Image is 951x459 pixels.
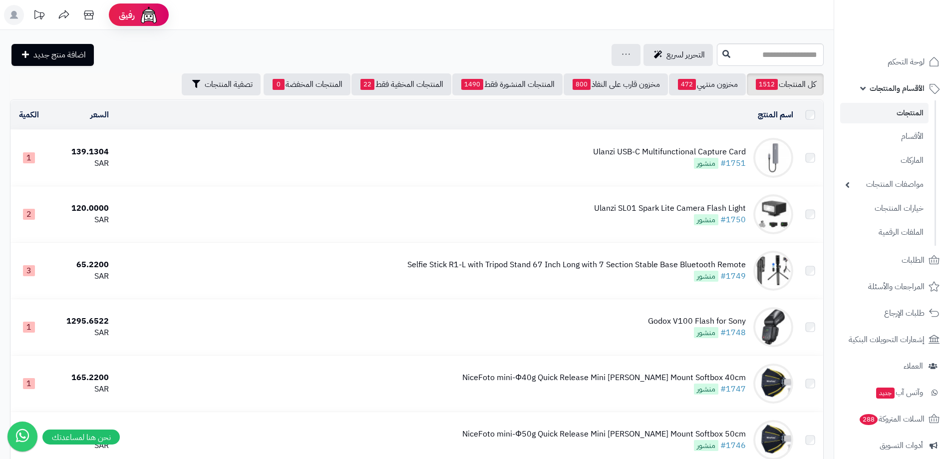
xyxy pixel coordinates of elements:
[883,7,942,28] img: logo-2.png
[462,429,746,440] div: NiceFoto mini-Φ50g Quick Release Mini [PERSON_NAME] Mount Softbox 50cm
[758,109,793,121] a: اسم المنتج
[51,214,109,226] div: SAR
[756,79,778,90] span: 1512
[840,275,945,299] a: المراجعات والأسئلة
[840,381,945,405] a: وآتس آبجديد
[51,440,109,452] div: SAR
[51,271,109,282] div: SAR
[904,359,923,373] span: العملاء
[264,73,350,95] a: المنتجات المخفضة0
[694,440,718,451] span: منشور
[51,327,109,339] div: SAR
[859,414,879,426] span: 288
[753,194,793,234] img: Ulanzi SL01 Spark Lite Camera Flash Light
[840,301,945,325] a: طلبات الإرجاع
[452,73,563,95] a: المنتجات المنشورة فقط1490
[51,316,109,327] div: 1295.6522
[870,81,925,95] span: الأقسام والمنتجات
[902,253,925,267] span: الطلبات
[753,138,793,178] img: Ulanzi USB-C Multifunctional Capture Card
[360,79,374,90] span: 22
[461,79,483,90] span: 1490
[666,49,705,61] span: التحرير لسريع
[23,209,35,220] span: 2
[51,158,109,169] div: SAR
[51,429,109,440] div: 208.7000
[753,251,793,291] img: Selfie Stick R1-L with Tripod Stand 67 Inch Long with 7 Section Stable Base Bluetooth Remote
[840,434,945,458] a: أدوات التسويق
[840,103,929,123] a: المنتجات
[875,386,923,400] span: وآتس آب
[51,146,109,158] div: 139.1304
[840,50,945,74] a: لوحة التحكم
[840,150,929,171] a: الماركات
[273,79,285,90] span: 0
[876,388,895,399] span: جديد
[840,328,945,352] a: إشعارات التحويلات البنكية
[351,73,451,95] a: المنتجات المخفية فقط22
[720,157,746,169] a: #1751
[720,383,746,395] a: #1747
[643,44,713,66] a: التحرير لسريع
[884,306,925,320] span: طلبات الإرجاع
[23,322,35,333] span: 1
[720,214,746,226] a: #1750
[90,109,109,121] a: السعر
[694,158,718,169] span: منشور
[51,372,109,384] div: 165.2200
[139,5,159,25] img: ai-face.png
[868,280,925,294] span: المراجعات والأسئلة
[51,203,109,214] div: 120.0000
[849,333,925,347] span: إشعارات التحويلات البنكية
[720,327,746,339] a: #1748
[880,439,923,453] span: أدوات التسويق
[840,354,945,378] a: العملاء
[594,203,746,214] div: Ulanzi SL01 Spark Lite Camera Flash Light
[51,384,109,395] div: SAR
[26,5,51,27] a: تحديثات المنصة
[462,372,746,384] div: NiceFoto mini-Φ40g Quick Release Mini [PERSON_NAME] Mount Softbox 40cm
[564,73,668,95] a: مخزون قارب على النفاذ800
[753,364,793,404] img: NiceFoto mini-Φ40g Quick Release Mini Bowens Mount Softbox 40cm
[23,265,35,276] span: 3
[648,316,746,327] div: Godox V100 Flash for Sony
[11,44,94,66] a: اضافة منتج جديد
[720,270,746,282] a: #1749
[669,73,746,95] a: مخزون منتهي472
[694,327,718,338] span: منشور
[23,378,35,389] span: 1
[51,259,109,271] div: 65.2200
[720,440,746,452] a: #1746
[840,222,929,243] a: الملفات الرقمية
[747,73,824,95] a: كل المنتجات1512
[694,214,718,225] span: منشور
[859,412,925,426] span: السلات المتروكة
[840,248,945,272] a: الطلبات
[19,109,39,121] a: الكمية
[694,271,718,282] span: منشور
[593,146,746,158] div: Ulanzi USB-C Multifunctional Capture Card
[407,259,746,271] div: Selfie Stick R1-L with Tripod Stand 67 Inch Long with 7 Section Stable Base Bluetooth Remote
[119,9,135,21] span: رفيق
[840,407,945,431] a: السلات المتروكة288
[840,174,929,195] a: مواصفات المنتجات
[205,78,253,90] span: تصفية المنتجات
[33,49,86,61] span: اضافة منتج جديد
[840,126,929,147] a: الأقسام
[753,307,793,347] img: Godox V100 Flash for Sony
[694,384,718,395] span: منشور
[182,73,261,95] button: تصفية المنتجات
[573,79,591,90] span: 800
[840,198,929,219] a: خيارات المنتجات
[678,79,696,90] span: 472
[888,55,925,69] span: لوحة التحكم
[23,152,35,163] span: 1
